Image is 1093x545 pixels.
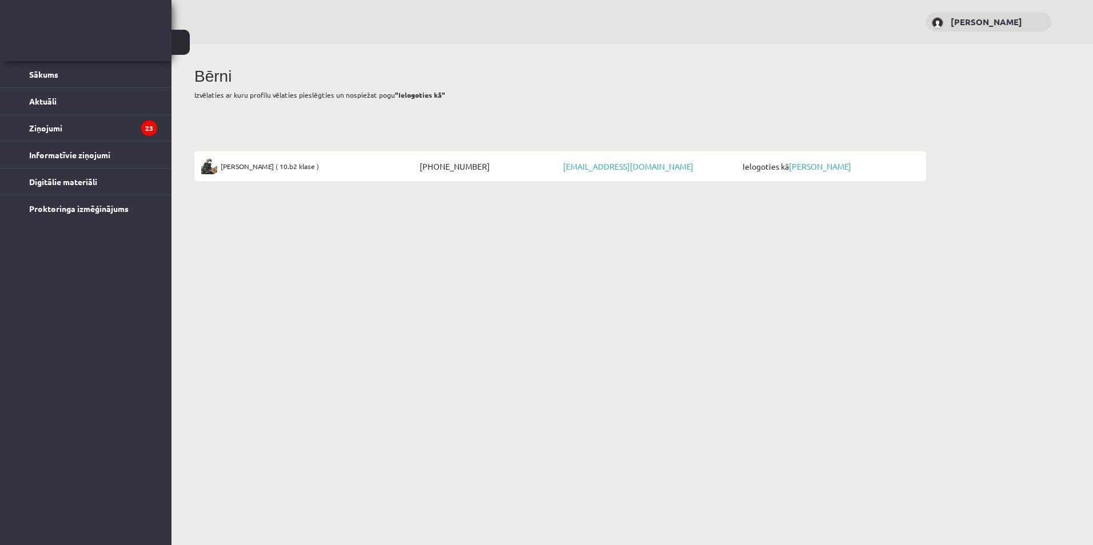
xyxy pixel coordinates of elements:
[29,203,129,214] span: Proktoringa izmēģinājums
[15,61,157,87] a: Sākums
[29,142,157,168] legend: Informatīvie ziņojumi
[29,115,157,141] legend: Ziņojumi
[15,115,157,141] a: Ziņojumi23
[141,121,157,136] i: 23
[29,69,58,79] span: Sākums
[417,158,560,174] span: [PHONE_NUMBER]
[951,16,1022,27] a: [PERSON_NAME]
[932,17,943,29] img: Karīna Lipšāne
[563,161,693,171] a: [EMAIL_ADDRESS][DOMAIN_NAME]
[15,195,157,222] a: Proktoringa izmēģinājums
[395,90,445,99] b: "Ielogoties kā"
[201,158,217,174] img: Paula Lipšāne
[194,67,926,86] h1: Bērni
[15,169,157,195] a: Digitālie materiāli
[29,177,97,187] span: Digitālie materiāli
[789,161,851,171] a: [PERSON_NAME]
[194,90,926,100] p: Izvēlaties ar kuru profilu vēlaties pieslēgties un nospiežat pogu
[15,142,157,168] a: Informatīvie ziņojumi
[29,96,57,106] span: Aktuāli
[15,88,157,114] a: Aktuāli
[740,158,919,174] span: Ielogoties kā
[13,20,104,49] a: Rīgas 1. Tālmācības vidusskola
[221,158,319,174] span: [PERSON_NAME] ( 10.b2 klase )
